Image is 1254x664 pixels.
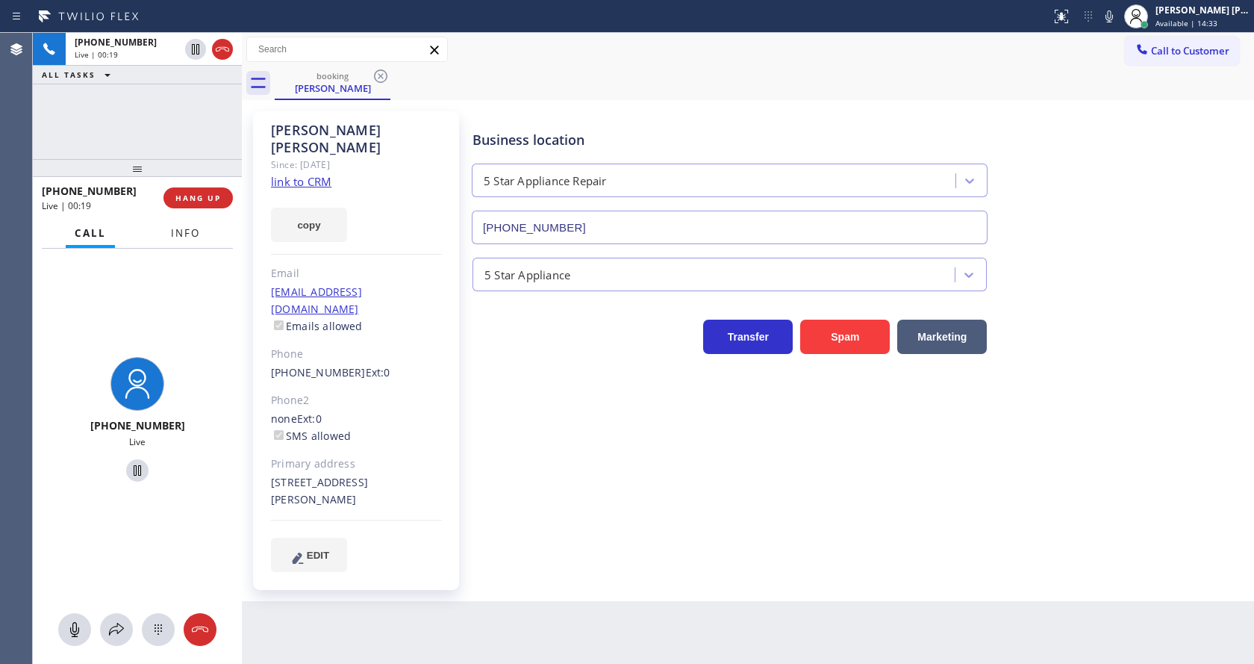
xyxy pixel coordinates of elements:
button: Mute [58,613,91,646]
button: ALL TASKS [33,66,125,84]
input: Search [247,37,447,61]
div: Rachel Jimenez [276,66,389,99]
span: [PHONE_NUMBER] [90,418,185,432]
span: Live | 00:19 [42,199,91,212]
div: [PERSON_NAME] [276,81,389,95]
span: Info [171,226,200,240]
span: ALL TASKS [42,69,96,80]
button: Mute [1099,6,1120,27]
span: HANG UP [175,193,221,203]
div: Primary address [271,456,442,473]
span: Call [75,226,106,240]
button: Open dialpad [142,613,175,646]
span: EDIT [307,550,329,561]
button: copy [271,208,347,242]
label: SMS allowed [271,429,351,443]
div: Since: [DATE] [271,156,442,173]
div: 5 Star Appliance Repair [484,173,607,190]
button: Hang up [212,39,233,60]
button: EDIT [271,538,347,572]
label: Emails allowed [271,319,363,333]
button: Spam [800,320,890,354]
button: Hold Customer [185,39,206,60]
span: Live | 00:19 [75,49,118,60]
div: Phone [271,346,442,363]
a: [EMAIL_ADDRESS][DOMAIN_NAME] [271,285,362,316]
div: 5 Star Appliance [484,266,570,283]
button: Hold Customer [126,459,149,482]
button: Marketing [897,320,987,354]
div: Email [271,265,442,282]
div: [PERSON_NAME] [PERSON_NAME] [1155,4,1250,16]
input: Emails allowed [274,320,284,330]
div: [STREET_ADDRESS][PERSON_NAME] [271,474,442,509]
button: Call to Customer [1125,37,1239,65]
input: Phone Number [472,211,988,244]
input: SMS allowed [274,430,284,440]
button: HANG UP [163,187,233,208]
a: [PHONE_NUMBER] [271,365,366,379]
span: Ext: 0 [366,365,390,379]
span: Ext: 0 [297,412,322,426]
span: [PHONE_NUMBER] [42,184,137,198]
a: link to CRM [271,174,331,189]
span: [PHONE_NUMBER] [75,36,157,49]
button: Info [162,219,209,248]
div: none [271,411,442,445]
span: Call to Customer [1151,44,1229,58]
button: Call [66,219,115,248]
div: booking [276,70,389,81]
button: Open directory [100,613,133,646]
div: Business location [472,130,987,150]
div: Phone2 [271,392,442,409]
button: Hang up [184,613,216,646]
span: Available | 14:33 [1155,18,1217,28]
div: [PERSON_NAME] [PERSON_NAME] [271,122,442,156]
span: Live [129,435,146,448]
button: Transfer [703,320,793,354]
